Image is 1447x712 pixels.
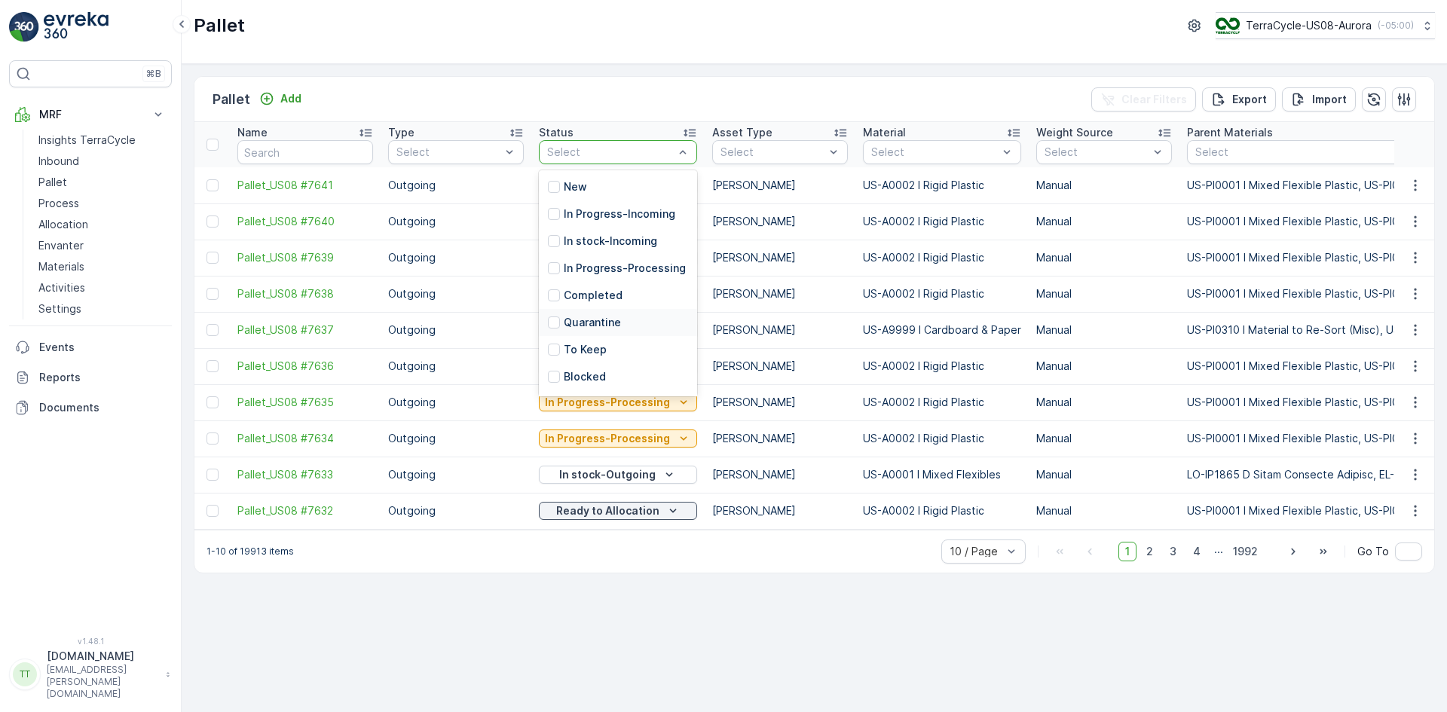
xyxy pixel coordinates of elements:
[9,649,172,700] button: TT[DOMAIN_NAME][EMAIL_ADDRESS][PERSON_NAME][DOMAIN_NAME]
[237,322,373,338] a: Pallet_US08 #7637
[1226,542,1265,561] span: 1992
[1118,542,1136,561] span: 1
[1214,542,1223,561] p: ...
[381,384,531,420] td: Outgoing
[1187,125,1273,140] p: Parent Materials
[32,235,172,256] a: Envanter
[9,393,172,423] a: Documents
[855,203,1029,240] td: US-A0002 I Rigid Plastic
[545,431,670,446] p: In Progress-Processing
[539,466,697,484] button: In stock-Outgoing
[1029,312,1179,348] td: Manual
[38,280,85,295] p: Activities
[1216,12,1435,39] button: TerraCycle-US08-Aurora(-05:00)
[705,457,855,493] td: [PERSON_NAME]
[1232,92,1267,107] p: Export
[237,250,373,265] a: Pallet_US08 #7639
[237,286,373,301] a: Pallet_US08 #7638
[32,277,172,298] a: Activities
[855,457,1029,493] td: US-A0001 I Mixed Flexibles
[1029,493,1179,529] td: Manual
[705,348,855,384] td: [PERSON_NAME]
[556,503,659,518] p: Ready to Allocation
[1378,20,1414,32] p: ( -05:00 )
[388,125,415,140] p: Type
[1186,542,1207,561] span: 4
[32,130,172,151] a: Insights TerraCycle
[381,240,531,276] td: Outgoing
[705,167,855,203] td: [PERSON_NAME]
[44,12,109,42] img: logo_light-DOdMpM7g.png
[855,240,1029,276] td: US-A0002 I Rigid Plastic
[1029,276,1179,312] td: Manual
[1029,348,1179,384] td: Manual
[280,91,301,106] p: Add
[705,203,855,240] td: [PERSON_NAME]
[705,276,855,312] td: [PERSON_NAME]
[38,217,88,232] p: Allocation
[855,167,1029,203] td: US-A0002 I Rigid Plastic
[237,178,373,193] a: Pallet_US08 #7641
[9,362,172,393] a: Reports
[705,312,855,348] td: [PERSON_NAME]
[237,395,373,410] a: Pallet_US08 #7635
[9,12,39,42] img: logo
[1282,87,1356,112] button: Import
[855,312,1029,348] td: US-A9999 I Cardboard & Paper
[237,359,373,374] span: Pallet_US08 #7636
[705,384,855,420] td: [PERSON_NAME]
[1312,92,1347,107] p: Import
[237,431,373,446] a: Pallet_US08 #7634
[206,252,219,264] div: Toggle Row Selected
[396,145,500,160] p: Select
[38,259,84,274] p: Materials
[1029,240,1179,276] td: Manual
[1029,203,1179,240] td: Manual
[39,400,166,415] p: Documents
[237,467,373,482] span: Pallet_US08 #7633
[720,145,824,160] p: Select
[237,125,268,140] p: Name
[32,256,172,277] a: Materials
[564,288,623,303] p: Completed
[855,348,1029,384] td: US-A0002 I Rigid Plastic
[381,203,531,240] td: Outgoing
[381,276,531,312] td: Outgoing
[559,467,656,482] p: In stock-Outgoing
[381,312,531,348] td: Outgoing
[1029,420,1179,457] td: Manual
[381,167,531,203] td: Outgoing
[381,420,531,457] td: Outgoing
[237,503,373,518] a: Pallet_US08 #7632
[381,457,531,493] td: Outgoing
[9,637,172,646] span: v 1.48.1
[206,545,294,558] p: 1-10 of 19913 items
[38,238,84,253] p: Envanter
[1246,18,1372,33] p: TerraCycle-US08-Aurora
[206,360,219,372] div: Toggle Row Selected
[206,469,219,481] div: Toggle Row Selected
[564,179,587,194] p: New
[1091,87,1196,112] button: Clear Filters
[47,649,158,664] p: [DOMAIN_NAME]
[237,214,373,229] span: Pallet_US08 #7640
[13,662,37,686] div: TT
[38,196,79,211] p: Process
[1036,125,1113,140] p: Weight Source
[32,214,172,235] a: Allocation
[1357,544,1389,559] span: Go To
[206,179,219,191] div: Toggle Row Selected
[564,369,606,384] p: Blocked
[863,125,906,140] p: Material
[855,384,1029,420] td: US-A0002 I Rigid Plastic
[705,420,855,457] td: [PERSON_NAME]
[39,370,166,385] p: Reports
[855,420,1029,457] td: US-A0002 I Rigid Plastic
[381,348,531,384] td: Outgoing
[1163,542,1183,561] span: 3
[871,145,998,160] p: Select
[146,68,161,80] p: ⌘B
